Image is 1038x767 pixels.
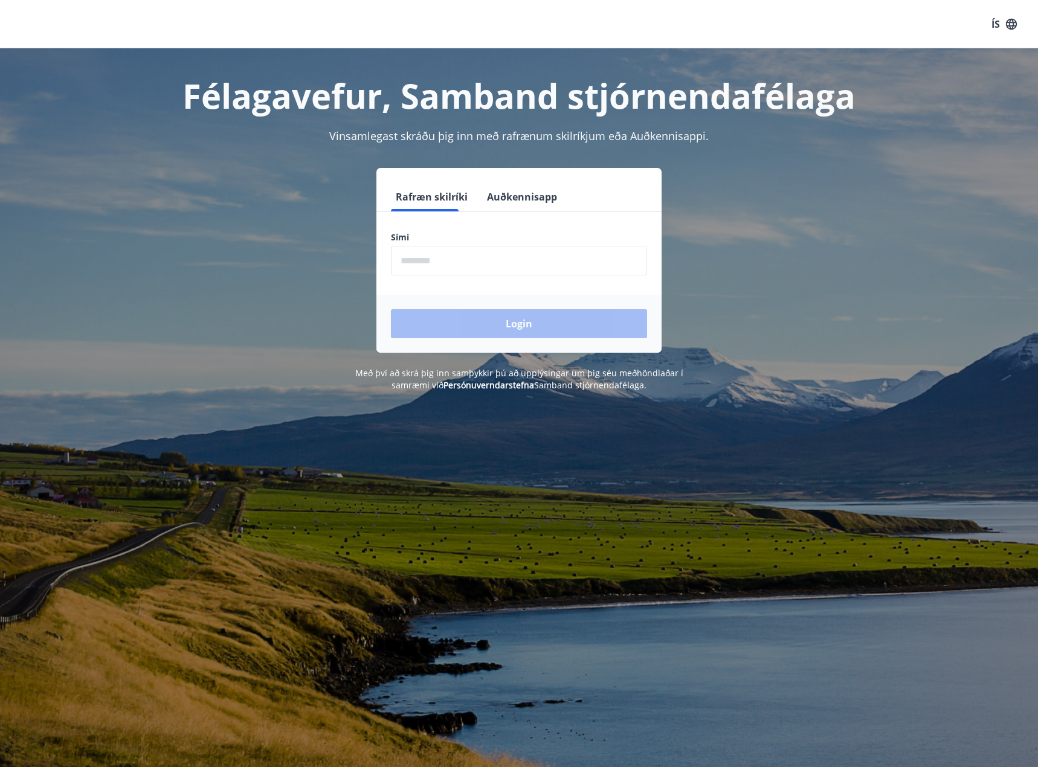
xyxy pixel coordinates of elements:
[391,231,647,243] label: Sími
[985,13,1023,35] button: ÍS
[391,182,472,211] button: Rafræn skilríki
[98,72,940,118] h1: Félagavefur, Samband stjórnendafélaga
[329,129,709,143] span: Vinsamlegast skráðu þig inn með rafrænum skilríkjum eða Auðkennisappi.
[482,182,562,211] button: Auðkennisapp
[355,367,683,391] span: Með því að skrá þig inn samþykkir þú að upplýsingar um þig séu meðhöndlaðar í samræmi við Samband...
[443,379,534,391] a: Persónuverndarstefna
